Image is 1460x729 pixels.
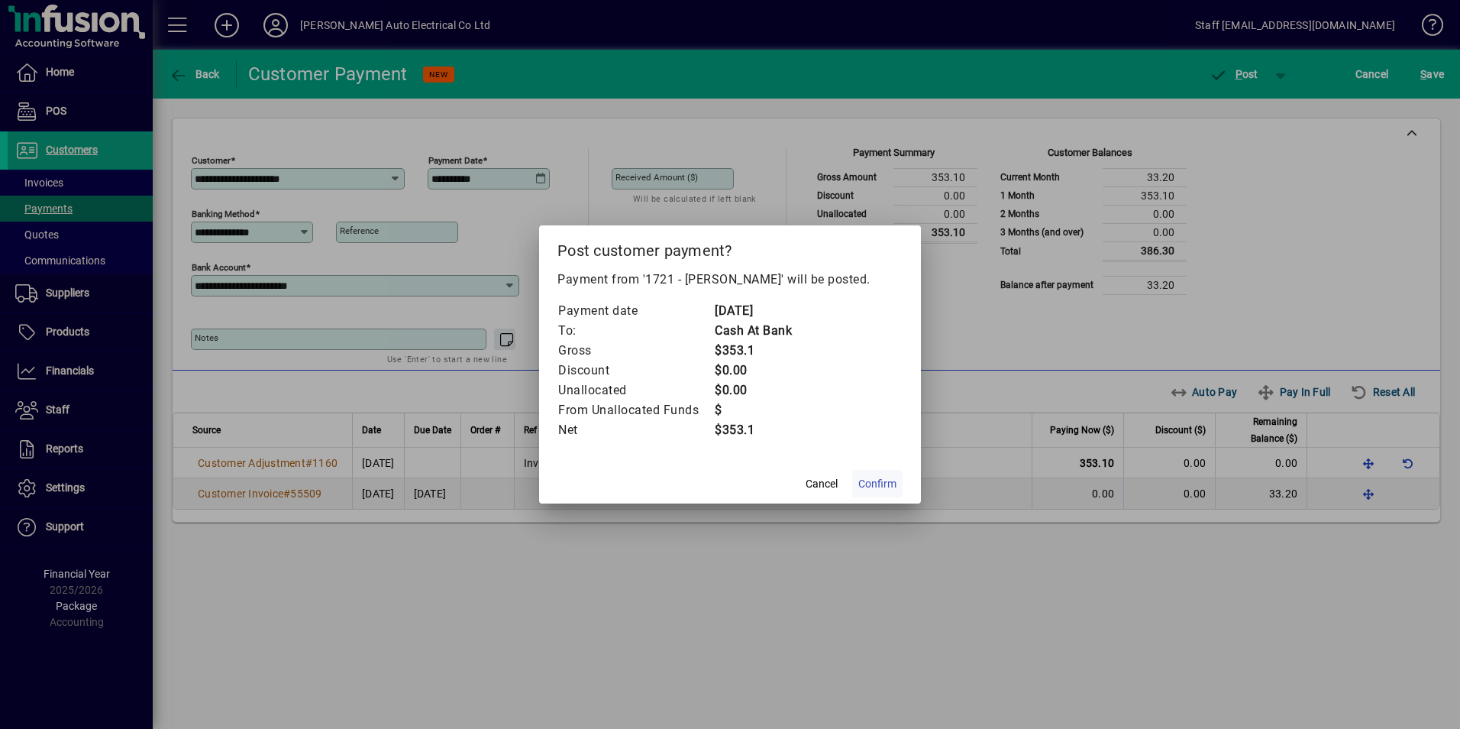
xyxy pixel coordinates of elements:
[714,301,792,321] td: [DATE]
[557,341,714,361] td: Gross
[557,361,714,381] td: Discount
[714,361,792,381] td: $0.00
[858,476,896,492] span: Confirm
[557,321,714,341] td: To:
[714,341,792,361] td: $353.1
[557,381,714,400] td: Unallocated
[557,420,714,440] td: Net
[797,470,846,497] button: Cancel
[714,381,792,400] td: $0.00
[714,420,792,440] td: $353.1
[539,225,921,270] h2: Post customer payment?
[852,470,903,497] button: Confirm
[557,400,714,420] td: From Unallocated Funds
[557,271,903,289] p: Payment from '1721 - [PERSON_NAME]' will be posted.
[714,321,792,341] td: Cash At Bank
[557,301,714,321] td: Payment date
[714,400,792,420] td: $
[806,476,838,492] span: Cancel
